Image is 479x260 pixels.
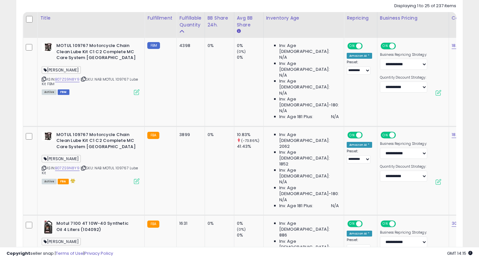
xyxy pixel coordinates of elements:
[42,132,55,141] img: 41bwm+fuBNL._SL40_.jpg
[348,43,356,49] span: ON
[381,221,389,227] span: ON
[348,132,356,138] span: ON
[347,231,372,237] div: Amazon AI *
[395,221,405,227] span: OFF
[380,142,427,146] label: Business Repricing Strategy:
[452,131,461,138] a: 18.61
[279,161,289,167] span: 1852
[331,114,339,120] span: N/A
[58,89,69,95] span: FBM
[179,43,199,49] div: 4398
[279,108,287,114] span: N/A
[279,232,287,238] span: 886
[55,77,80,82] a: B07ZS9N8Y9
[237,49,246,54] small: (0%)
[279,197,287,203] span: N/A
[147,15,174,22] div: Fulfillment
[347,15,374,22] div: Repricing
[237,15,261,28] div: Avg BB Share
[208,221,229,226] div: 0%
[381,43,389,49] span: ON
[331,203,339,209] span: N/A
[452,42,462,49] a: 18.60
[42,165,138,175] span: | SKU: NAB MOTUL 109767 Lube Kit
[69,178,76,183] i: hazardous material
[208,132,229,138] div: 0%
[40,15,142,22] div: Title
[279,114,313,120] span: Inv. Age 181 Plus:
[56,221,136,234] b: Motul 7100 4T 10W-40 Synthetic Oil 4 Liters (104092)
[279,149,339,161] span: Inv. Age [DEMOGRAPHIC_DATA]:
[42,43,55,52] img: 41bwm+fuBNL._SL40_.jpg
[279,96,339,108] span: Inv. Age [DEMOGRAPHIC_DATA]-180:
[362,221,372,227] span: OFF
[56,132,136,152] b: MOTUL 109767 Motorcycle Chain Clean Lube Kit C1 C2 Complete MC Care System [GEOGRAPHIC_DATA]
[237,227,246,232] small: (0%)
[279,238,339,250] span: Inv. Age [DEMOGRAPHIC_DATA]:
[42,132,139,184] div: ASIN:
[56,43,136,63] b: MOTUL 109767 Motorcycle Chain Clean Lube Kit C1 C2 Complete MC Care System [GEOGRAPHIC_DATA]
[42,77,138,86] span: | SKU: NAB MOTUL 109767 Lube Kit FBM
[42,89,57,95] span: All listings currently available for purchase on Amazon
[7,251,113,257] div: seller snap | |
[179,15,202,28] div: Fulfillable Quantity
[179,221,199,226] div: 1631
[362,132,372,138] span: OFF
[58,179,69,184] span: FBA
[147,221,159,228] small: FBA
[447,250,472,256] span: 2025-10-8 14:15 GMT
[380,164,427,169] label: Quantity Discount Strategy:
[279,43,339,54] span: Inv. Age [DEMOGRAPHIC_DATA]:
[147,132,159,139] small: FBA
[266,15,341,22] div: Inventory Age
[380,53,427,57] label: Business Repricing Strategy:
[208,43,229,49] div: 0%
[394,3,456,9] div: Displaying 1 to 25 of 237 items
[237,132,263,138] div: 10.83%
[241,138,259,143] small: (-73.86%)
[452,220,462,227] a: 30.12
[347,238,372,252] div: Preset:
[42,238,81,245] span: [PERSON_NAME]
[147,42,160,49] small: FBM
[347,142,372,148] div: Amazon AI *
[237,28,241,34] small: Avg BB Share.
[279,144,290,149] span: 2062
[347,149,372,164] div: Preset:
[279,167,339,179] span: Inv. Age [DEMOGRAPHIC_DATA]:
[279,54,287,60] span: N/A
[237,221,263,226] div: 0%
[237,43,263,49] div: 0%
[42,155,81,162] span: [PERSON_NAME]
[279,61,339,72] span: Inv. Age [DEMOGRAPHIC_DATA]:
[362,43,372,49] span: OFF
[380,15,446,22] div: Business Pricing
[279,221,339,232] span: Inv. Age [DEMOGRAPHIC_DATA]:
[279,203,313,209] span: Inv. Age 181 Plus:
[237,144,263,149] div: 41.43%
[347,53,372,59] div: Amazon AI *
[208,15,231,28] div: BB Share 24h.
[395,132,405,138] span: OFF
[380,230,427,235] label: Business Repricing Strategy:
[42,221,55,234] img: 410hAiO116L._SL40_.jpg
[348,221,356,227] span: ON
[7,250,30,256] strong: Copyright
[381,132,389,138] span: ON
[347,60,372,75] div: Preset:
[84,250,113,256] a: Privacy Policy
[279,78,339,90] span: Inv. Age [DEMOGRAPHIC_DATA]:
[42,179,57,184] span: All listings currently available for purchase on Amazon
[279,185,339,197] span: Inv. Age [DEMOGRAPHIC_DATA]-180:
[452,15,466,22] div: Cost
[279,179,287,185] span: N/A
[279,90,287,96] span: N/A
[279,132,339,144] span: Inv. Age [DEMOGRAPHIC_DATA]:
[179,132,199,138] div: 3899
[395,43,405,49] span: OFF
[42,43,139,94] div: ASIN:
[237,54,263,60] div: 0%
[56,250,83,256] a: Terms of Use
[42,66,81,74] span: [PERSON_NAME]
[55,165,80,171] a: B07ZS9N8Y9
